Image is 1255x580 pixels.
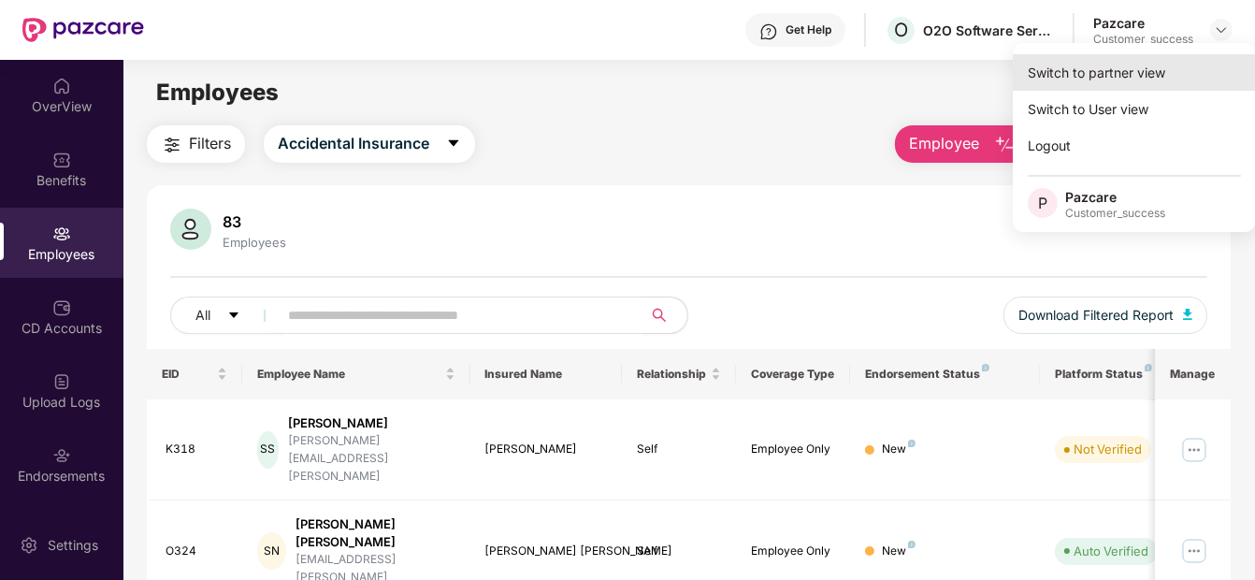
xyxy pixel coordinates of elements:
[1065,188,1165,206] div: Pazcare
[1145,364,1152,371] img: svg+xml;base64,PHN2ZyB4bWxucz0iaHR0cDovL3d3dy53My5vcmcvMjAwMC9zdmciIHdpZHRoPSI4IiBoZWlnaHQ9IjgiIH...
[156,79,279,106] span: Employees
[736,349,850,399] th: Coverage Type
[1065,206,1165,221] div: Customer_success
[1003,297,1207,334] button: Download Filtered Report
[52,77,71,95] img: svg+xml;base64,PHN2ZyBpZD0iSG9tZSIgeG1sbnM9Imh0dHA6Ly93d3cudzMub3JnLzIwMDAvc3ZnIiB3aWR0aD0iMjAiIG...
[894,19,908,41] span: O
[166,543,227,560] div: O324
[170,209,211,250] img: svg+xml;base64,PHN2ZyB4bWxucz0iaHR0cDovL3d3dy53My5vcmcvMjAwMC9zdmciIHhtbG5zOnhsaW5rPSJodHRwOi8vd3...
[637,367,707,382] span: Relationship
[1074,440,1142,458] div: Not Verified
[147,125,245,163] button: Filters
[751,543,835,560] div: Employee Only
[485,441,608,458] div: [PERSON_NAME]
[52,225,71,243] img: svg+xml;base64,PHN2ZyBpZD0iRW1wbG95ZWVzIiB4bWxucz0iaHR0cDovL3d3dy53My5vcmcvMjAwMC9zdmciIHdpZHRoPS...
[288,414,454,432] div: [PERSON_NAME]
[895,125,1031,163] button: Employee
[257,431,279,469] div: SS
[288,432,454,486] div: [PERSON_NAME][EMAIL_ADDRESS][PERSON_NAME]
[219,235,290,250] div: Employees
[257,532,286,570] div: SN
[170,297,284,334] button: Allcaret-down
[642,308,678,323] span: search
[982,364,989,371] img: svg+xml;base64,PHN2ZyB4bWxucz0iaHR0cDovL3d3dy53My5vcmcvMjAwMC9zdmciIHdpZHRoPSI4IiBoZWlnaHQ9IjgiIH...
[994,134,1017,156] img: svg+xml;base64,PHN2ZyB4bWxucz0iaHR0cDovL3d3dy53My5vcmcvMjAwMC9zdmciIHhtbG5zOnhsaW5rPSJodHRwOi8vd3...
[161,134,183,156] img: svg+xml;base64,PHN2ZyB4bWxucz0iaHR0cDovL3d3dy53My5vcmcvMjAwMC9zdmciIHdpZHRoPSIyNCIgaGVpZ2h0PSIyNC...
[1155,349,1231,399] th: Manage
[296,515,454,551] div: [PERSON_NAME] [PERSON_NAME]
[1074,542,1148,560] div: Auto Verified
[882,441,916,458] div: New
[786,22,831,37] div: Get Help
[751,441,835,458] div: Employee Only
[1018,305,1174,326] span: Download Filtered Report
[759,22,778,41] img: svg+xml;base64,PHN2ZyBpZD0iSGVscC0zMngzMiIgeG1sbnM9Imh0dHA6Ly93d3cudzMub3JnLzIwMDAvc3ZnIiB3aWR0aD...
[1038,192,1047,214] span: P
[637,441,721,458] div: Self
[1179,435,1209,465] img: manageButton
[622,349,736,399] th: Relationship
[1093,32,1193,47] div: Customer_success
[264,125,475,163] button: Accidental Insurancecaret-down
[908,541,916,548] img: svg+xml;base64,PHN2ZyB4bWxucz0iaHR0cDovL3d3dy53My5vcmcvMjAwMC9zdmciIHdpZHRoPSI4IiBoZWlnaHQ9IjgiIH...
[1055,367,1158,382] div: Platform Status
[637,543,721,560] div: Self
[1183,309,1192,320] img: svg+xml;base64,PHN2ZyB4bWxucz0iaHR0cDovL3d3dy53My5vcmcvMjAwMC9zdmciIHhtbG5zOnhsaW5rPSJodHRwOi8vd3...
[147,349,242,399] th: EID
[446,136,461,152] span: caret-down
[42,536,104,555] div: Settings
[470,349,623,399] th: Insured Name
[257,367,441,382] span: Employee Name
[642,297,688,334] button: search
[227,309,240,324] span: caret-down
[1093,14,1193,32] div: Pazcare
[1179,536,1209,566] img: manageButton
[219,212,290,231] div: 83
[242,349,470,399] th: Employee Name
[278,132,429,155] span: Accidental Insurance
[909,132,979,155] span: Employee
[189,132,231,155] span: Filters
[22,18,144,42] img: New Pazcare Logo
[485,543,608,560] div: [PERSON_NAME] [PERSON_NAME]
[52,372,71,391] img: svg+xml;base64,PHN2ZyBpZD0iVXBsb2FkX0xvZ3MiIGRhdGEtbmFtZT0iVXBsb2FkIExvZ3MiIHhtbG5zPSJodHRwOi8vd3...
[1214,22,1229,37] img: svg+xml;base64,PHN2ZyBpZD0iRHJvcGRvd24tMzJ4MzIiIHhtbG5zPSJodHRwOi8vd3d3LnczLm9yZy8yMDAwL3N2ZyIgd2...
[20,536,38,555] img: svg+xml;base64,PHN2ZyBpZD0iU2V0dGluZy0yMHgyMCIgeG1sbnM9Imh0dHA6Ly93d3cudzMub3JnLzIwMDAvc3ZnIiB3aW...
[166,441,227,458] div: K318
[908,440,916,447] img: svg+xml;base64,PHN2ZyB4bWxucz0iaHR0cDovL3d3dy53My5vcmcvMjAwMC9zdmciIHdpZHRoPSI4IiBoZWlnaHQ9IjgiIH...
[195,305,210,326] span: All
[882,543,916,560] div: New
[52,151,71,169] img: svg+xml;base64,PHN2ZyBpZD0iQmVuZWZpdHMiIHhtbG5zPSJodHRwOi8vd3d3LnczLm9yZy8yMDAwL3N2ZyIgd2lkdGg9Ij...
[162,367,213,382] span: EID
[52,298,71,317] img: svg+xml;base64,PHN2ZyBpZD0iQ0RfQWNjb3VudHMiIGRhdGEtbmFtZT0iQ0QgQWNjb3VudHMiIHhtbG5zPSJodHRwOi8vd3...
[52,446,71,465] img: svg+xml;base64,PHN2ZyBpZD0iRW5kb3JzZW1lbnRzIiB4bWxucz0iaHR0cDovL3d3dy53My5vcmcvMjAwMC9zdmciIHdpZH...
[923,22,1054,39] div: O2O Software Services Private Limited
[865,367,1025,382] div: Endorsement Status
